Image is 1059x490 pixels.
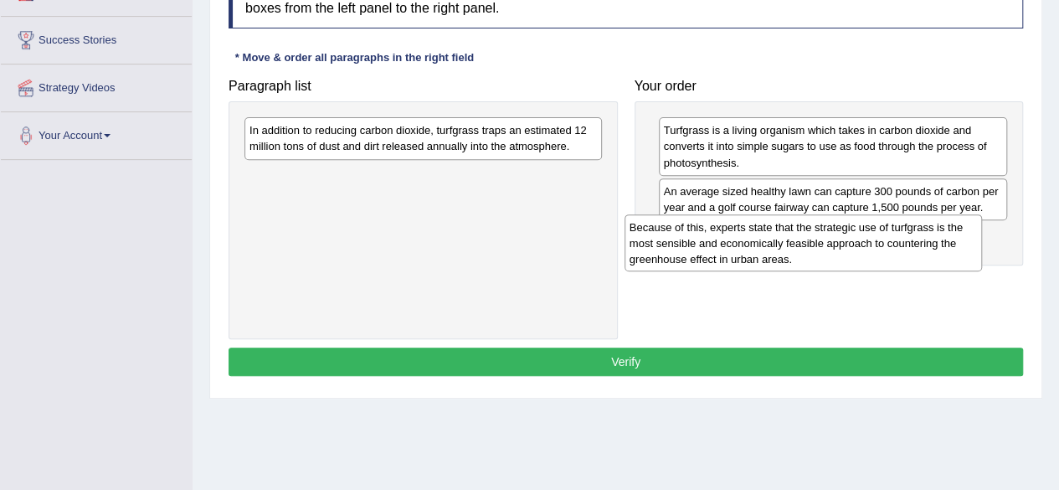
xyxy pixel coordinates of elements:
[1,112,192,154] a: Your Account
[229,79,618,94] h4: Paragraph list
[229,348,1023,376] button: Verify
[635,79,1024,94] h4: Your order
[659,178,1008,220] div: An average sized healthy lawn can capture 300 pounds of carbon per year and a golf course fairway...
[1,64,192,106] a: Strategy Videos
[1,17,192,59] a: Success Stories
[244,117,602,159] div: In addition to reducing carbon dioxide, turfgrass traps an estimated 12 million tons of dust and ...
[229,49,481,65] div: * Move & order all paragraphs in the right field
[659,117,1008,175] div: Turfgrass is a living organism which takes in carbon dioxide and converts it into simple sugars t...
[625,214,982,272] div: Because of this, experts state that the strategic use of turfgrass is the most sensible and econo...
